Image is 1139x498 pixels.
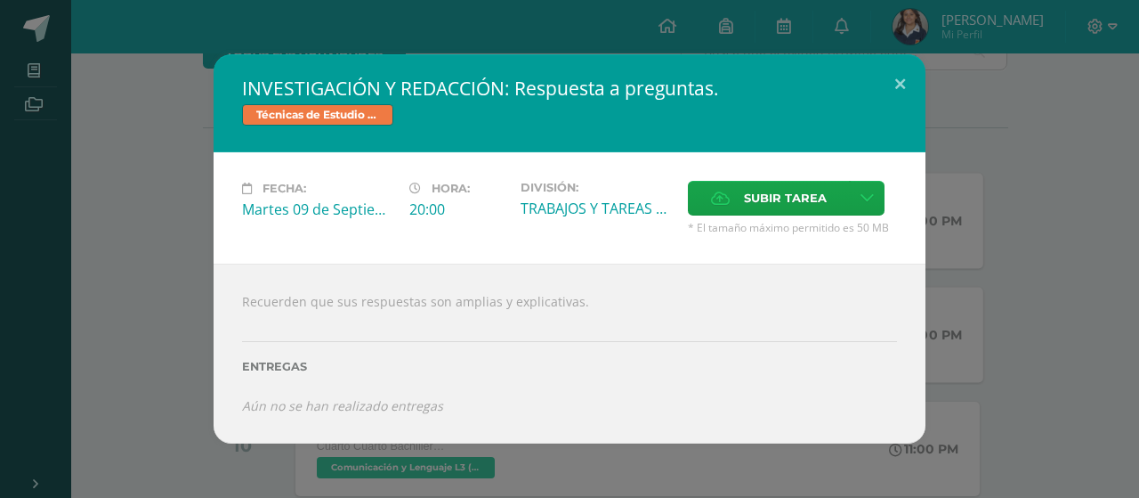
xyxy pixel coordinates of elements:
[242,200,395,219] div: Martes 09 de Septiembre
[214,264,925,444] div: Recuerden que sus respuestas son amplias y explicativas.
[242,360,897,373] label: Entregas
[242,397,443,414] i: Aún no se han realizado entregas
[875,54,925,115] button: Close (Esc)
[688,220,897,235] span: * El tamaño máximo permitido es 50 MB
[521,199,674,218] div: TRABAJOS Y TAREAS EN CASA
[432,182,470,195] span: Hora:
[744,182,827,215] span: Subir tarea
[521,181,674,194] label: División:
[409,200,506,219] div: 20:00
[242,104,393,126] span: Técnicas de Estudio e investigación
[263,182,306,195] span: Fecha:
[242,76,897,101] h2: INVESTIGACIÓN Y REDACCIÓN: Respuesta a preguntas.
